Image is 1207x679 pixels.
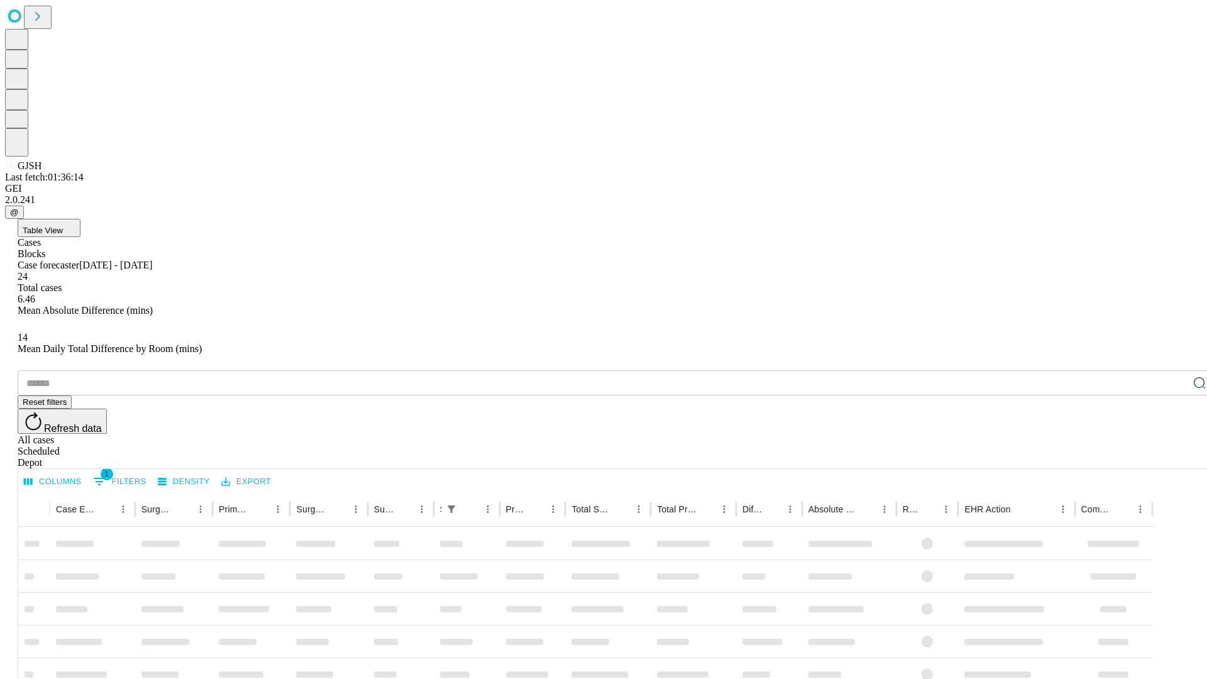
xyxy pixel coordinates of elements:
div: Scheduled In Room Duration [440,504,441,514]
button: Sort [527,500,544,518]
div: EHR Action [964,504,1010,514]
button: Sort [461,500,479,518]
div: Predicted In Room Duration [506,504,526,514]
button: Show filters [90,472,150,492]
div: Difference [742,504,763,514]
div: Primary Service [219,504,250,514]
div: 1 active filter [443,500,460,518]
div: Resolved in EHR [903,504,919,514]
div: Total Predicted Duration [657,504,697,514]
span: GJSH [18,160,41,171]
button: Menu [192,500,209,518]
button: Sort [251,500,269,518]
button: Sort [698,500,715,518]
button: Menu [544,500,562,518]
button: Sort [329,500,347,518]
span: Table View [23,226,63,235]
span: @ [10,207,19,217]
button: Menu [781,500,799,518]
button: Menu [114,500,132,518]
button: Menu [876,500,893,518]
button: Sort [1114,500,1132,518]
button: Menu [479,500,497,518]
button: Sort [858,500,876,518]
div: Surgery Date [374,504,394,514]
button: Sort [174,500,192,518]
div: Surgery Name [296,504,328,514]
div: Absolute Difference [808,504,857,514]
button: Menu [630,500,648,518]
button: Sort [764,500,781,518]
div: Total Scheduled Duration [571,504,611,514]
button: Sort [1012,500,1030,518]
span: Reset filters [23,397,67,407]
div: Surgeon Name [141,504,173,514]
span: Last fetch: 01:36:14 [5,172,84,182]
span: 1 [101,468,113,480]
button: Table View [18,219,80,237]
span: Refresh data [44,423,102,434]
button: Density [155,472,213,492]
div: Case Epic Id [56,504,96,514]
div: GEI [5,183,1202,194]
span: Case forecaster [18,260,79,270]
button: Menu [937,500,955,518]
button: Sort [612,500,630,518]
span: 6.46 [18,294,35,304]
div: 2.0.241 [5,194,1202,206]
span: Total cases [18,282,62,293]
span: 24 [18,271,28,282]
button: Menu [715,500,733,518]
button: Refresh data [18,409,107,434]
button: Show filters [443,500,460,518]
button: Reset filters [18,395,72,409]
span: 14 [18,332,28,343]
button: Sort [920,500,937,518]
div: Comments [1081,504,1113,514]
button: Menu [413,500,431,518]
button: Menu [1132,500,1149,518]
button: Sort [395,500,413,518]
span: [DATE] - [DATE] [79,260,152,270]
button: @ [5,206,24,219]
button: Menu [1054,500,1072,518]
button: Menu [269,500,287,518]
span: Mean Daily Total Difference by Room (mins) [18,343,202,354]
button: Select columns [21,472,85,492]
button: Export [218,472,274,492]
button: Sort [97,500,114,518]
span: Mean Absolute Difference (mins) [18,305,153,316]
button: Menu [347,500,365,518]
